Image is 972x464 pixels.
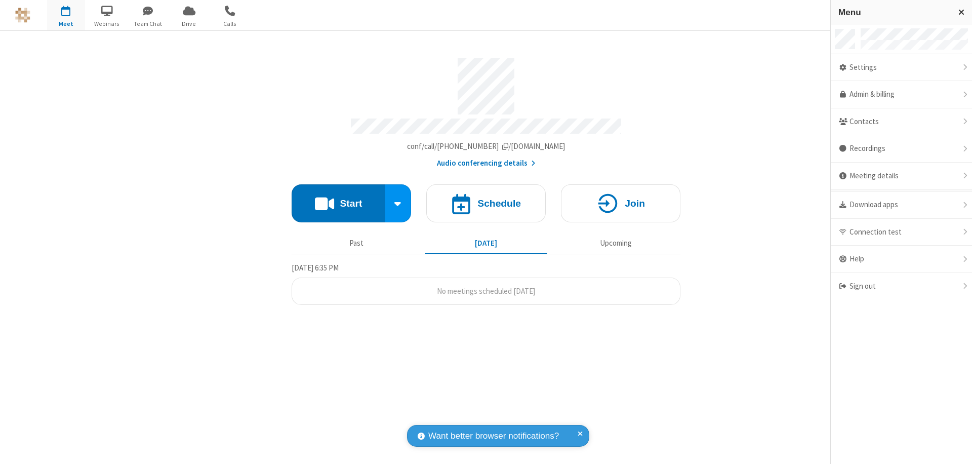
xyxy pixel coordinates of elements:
span: Webinars [88,19,126,28]
div: Help [831,246,972,273]
span: Team Chat [129,19,167,28]
span: Want better browser notifications? [428,430,559,443]
div: Contacts [831,108,972,136]
span: No meetings scheduled [DATE] [437,286,535,296]
h4: Schedule [477,199,521,208]
button: [DATE] [425,234,547,253]
button: Join [561,184,680,222]
div: Sign out [831,273,972,300]
div: Settings [831,54,972,82]
span: Calls [211,19,249,28]
iframe: Chat [947,438,964,457]
span: Meet [47,19,85,28]
span: Drive [170,19,208,28]
button: Upcoming [555,234,677,253]
span: Copy my meeting room link [407,141,565,151]
button: Copy my meeting room linkCopy my meeting room link [407,141,565,152]
span: [DATE] 6:35 PM [292,263,339,273]
h4: Join [625,199,645,208]
h4: Start [340,199,362,208]
a: Admin & billing [831,81,972,108]
button: Start [292,184,385,222]
div: Recordings [831,135,972,163]
div: Start conference options [385,184,412,222]
div: Meeting details [831,163,972,190]
div: Connection test [831,219,972,246]
button: Audio conferencing details [437,158,536,169]
h3: Menu [838,8,949,17]
section: Today's Meetings [292,262,680,305]
button: Schedule [426,184,546,222]
button: Past [296,234,418,253]
section: Account details [292,50,680,169]
div: Download apps [831,191,972,219]
img: QA Selenium DO NOT DELETE OR CHANGE [15,8,30,23]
